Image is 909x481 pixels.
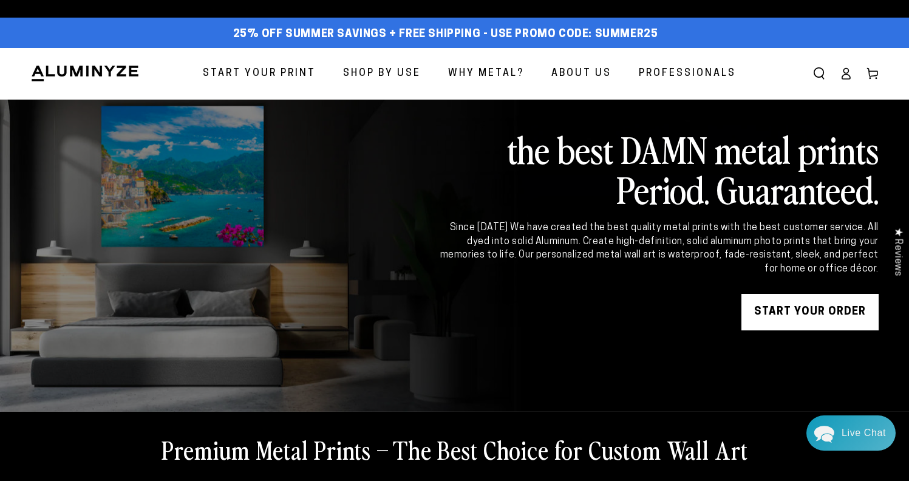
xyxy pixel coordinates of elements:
div: Click to open Judge.me floating reviews tab [886,218,909,285]
a: Shop By Use [334,58,430,90]
a: START YOUR Order [741,294,879,330]
span: 25% off Summer Savings + Free Shipping - Use Promo Code: SUMMER25 [233,28,658,41]
div: Since [DATE] We have created the best quality metal prints with the best customer service. All dy... [438,221,879,276]
a: About Us [542,58,621,90]
div: Chat widget toggle [806,415,896,451]
a: Professionals [630,58,745,90]
span: Shop By Use [343,65,421,83]
div: Contact Us Directly [842,415,886,451]
h2: Premium Metal Prints – The Best Choice for Custom Wall Art [162,434,748,465]
h2: the best DAMN metal prints Period. Guaranteed. [438,129,879,209]
span: Professionals [639,65,736,83]
span: Start Your Print [203,65,316,83]
span: About Us [551,65,611,83]
a: Why Metal? [439,58,533,90]
span: Why Metal? [448,65,524,83]
a: Start Your Print [194,58,325,90]
summary: Search our site [806,60,832,87]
